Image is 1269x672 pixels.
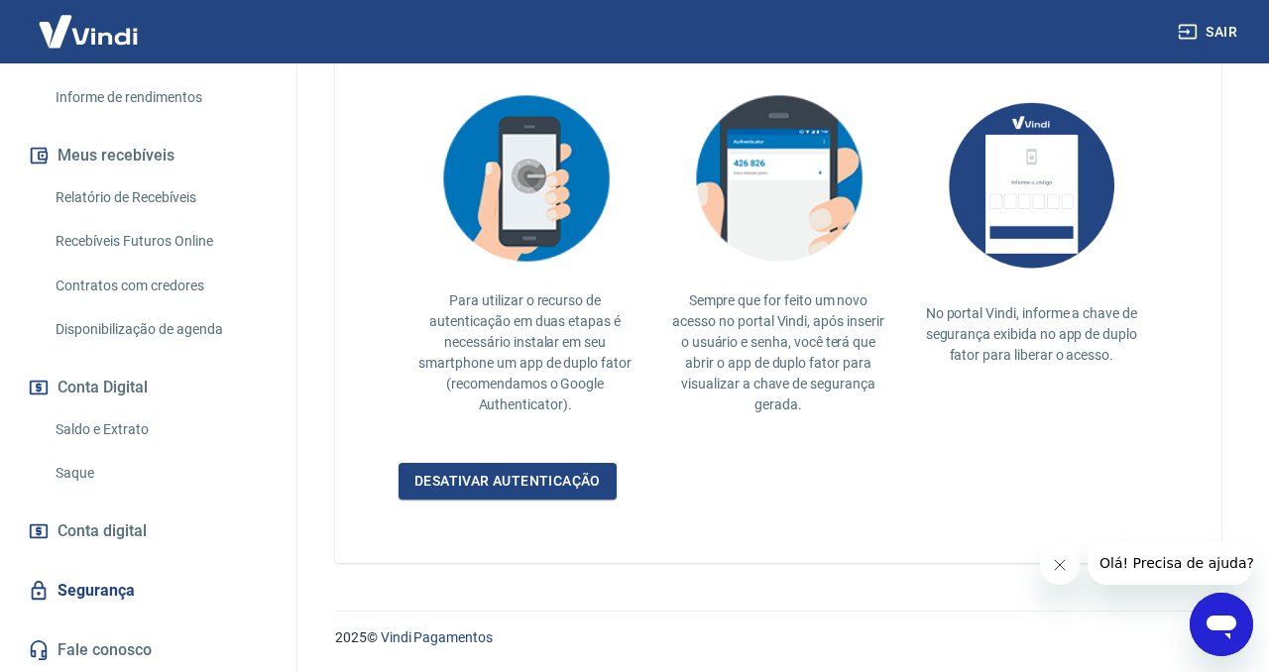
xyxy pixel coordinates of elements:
[24,366,273,409] button: Conta Digital
[58,517,147,545] span: Conta digital
[1088,541,1253,585] iframe: Message from company
[48,453,273,494] a: Saque
[24,569,273,613] a: Segurança
[1040,545,1080,585] iframe: Close message
[48,309,273,350] a: Disponibilização de agenda
[335,627,1221,648] p: 2025 ©
[414,290,635,415] p: Para utilizar o recurso de autenticação em duas etapas é necessário instalar em seu smartphone um...
[24,1,153,61] img: Vindi
[1190,593,1253,656] iframe: Button to launch messaging window
[667,290,888,415] p: Sempre que for feito um novo acesso no portal Vindi, após inserir o usuário e senha, você terá qu...
[932,82,1130,287] img: AUbNX1O5CQAAAABJRU5ErkJggg==
[381,629,493,645] a: Vindi Pagamentos
[426,82,625,275] img: explication-mfa2.908d58f25590a47144d3.png
[24,509,273,553] a: Conta digital
[921,303,1142,366] p: No portal Vindi, informe a chave de segurança exibida no app de duplo fator para liberar o acesso.
[1174,14,1245,51] button: Sair
[48,266,273,306] a: Contratos com credores
[48,177,273,218] a: Relatório de Recebíveis
[679,82,877,275] img: explication-mfa3.c449ef126faf1c3e3bb9.png
[48,409,273,450] a: Saldo e Extrato
[399,463,617,500] a: Desativar autenticação
[48,221,273,262] a: Recebíveis Futuros Online
[24,628,273,672] a: Fale conosco
[48,77,273,118] a: Informe de rendimentos
[12,14,167,30] span: Olá! Precisa de ajuda?
[24,134,273,177] button: Meus recebíveis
